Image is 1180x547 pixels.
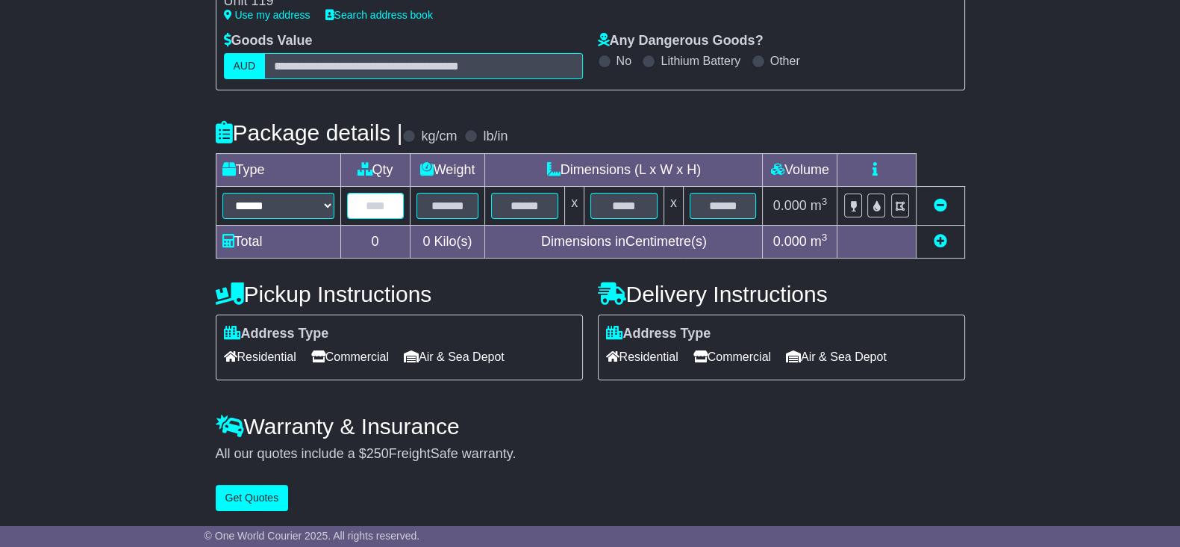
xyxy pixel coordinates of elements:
[565,186,584,225] td: x
[216,485,289,511] button: Get Quotes
[770,54,800,68] label: Other
[216,225,340,258] td: Total
[404,345,505,368] span: Air & Sea Depot
[216,414,965,439] h4: Warranty & Insurance
[205,530,420,542] span: © One World Courier 2025. All rights reserved.
[421,129,457,145] label: kg/cm
[224,326,329,342] label: Address Type
[410,153,485,186] td: Weight
[483,129,508,145] label: lb/in
[224,53,266,79] label: AUD
[664,186,683,225] td: x
[216,282,583,306] h4: Pickup Instructions
[485,225,763,258] td: Dimensions in Centimetre(s)
[661,54,740,68] label: Lithium Battery
[224,33,313,49] label: Goods Value
[616,54,631,68] label: No
[773,198,807,213] span: 0.000
[811,234,828,249] span: m
[822,196,828,207] sup: 3
[366,446,389,461] span: 250
[311,345,389,368] span: Commercial
[934,198,947,213] a: Remove this item
[224,9,310,21] a: Use my address
[763,153,837,186] td: Volume
[606,345,678,368] span: Residential
[216,153,340,186] td: Type
[216,446,965,463] div: All our quotes include a $ FreightSafe warranty.
[606,326,711,342] label: Address Type
[325,9,433,21] a: Search address book
[598,282,965,306] h4: Delivery Instructions
[422,234,430,249] span: 0
[822,232,828,243] sup: 3
[340,225,410,258] td: 0
[485,153,763,186] td: Dimensions (L x W x H)
[340,153,410,186] td: Qty
[811,198,828,213] span: m
[934,234,947,249] a: Add new item
[224,345,296,368] span: Residential
[786,345,887,368] span: Air & Sea Depot
[410,225,485,258] td: Kilo(s)
[773,234,807,249] span: 0.000
[598,33,764,49] label: Any Dangerous Goods?
[216,120,403,145] h4: Package details |
[693,345,771,368] span: Commercial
